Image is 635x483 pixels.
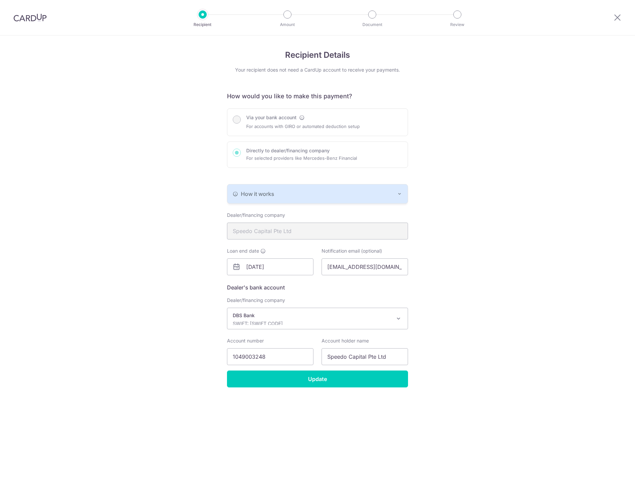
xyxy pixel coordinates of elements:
[322,258,408,275] input: recipient@email.com
[227,184,408,203] button: How it works
[227,297,285,304] label: Dealer/financing company
[14,14,47,22] img: CardUp
[432,21,482,28] p: Review
[227,283,408,291] h5: Dealer's bank account
[322,248,382,254] label: Notification email (optional)
[322,337,369,344] label: Account holder name
[233,312,391,319] p: DBS Bank
[262,21,312,28] p: Amount
[347,21,397,28] p: Document
[233,320,391,327] p: SWIFT: [SWIFT_CODE]
[241,190,274,198] span: How it works
[592,463,628,480] iframe: Opens a widget where you can find more information
[227,371,408,387] input: Update
[227,49,408,61] h4: Recipient Details
[227,348,313,365] input: 123456780001
[227,308,408,329] span: DBS Bank
[227,212,285,219] label: Dealer/financing company
[227,67,408,73] div: Your recipient does not need a CardUp account to receive your payments.
[227,92,408,100] h6: How would you like to make this payment?
[322,348,408,365] input: As per bank records
[227,258,313,275] input: dd/mm/yyyy
[227,337,264,344] label: Account number
[178,21,228,28] p: Recipient
[227,248,266,254] label: Loan end date
[227,223,408,239] input: Dealer or financing institution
